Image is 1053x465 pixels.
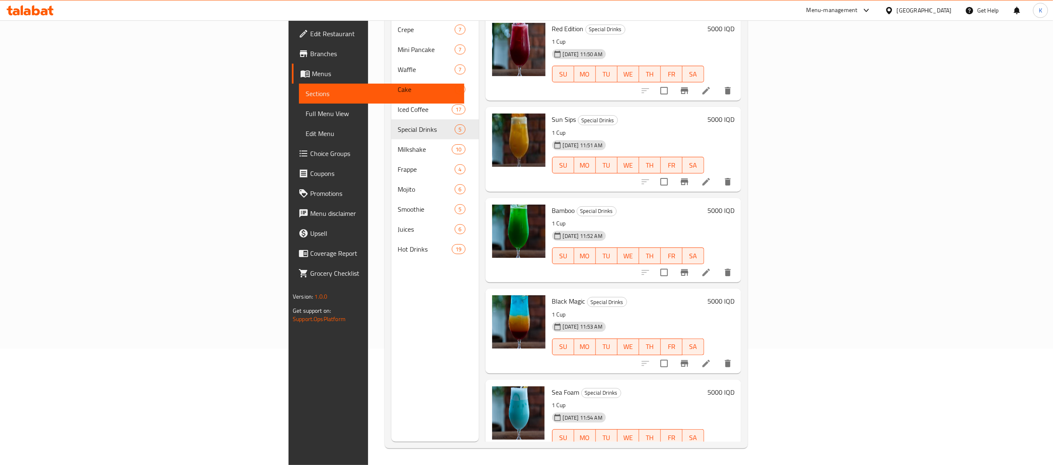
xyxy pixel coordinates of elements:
button: WE [617,157,639,173]
span: Get support on: [293,305,331,316]
span: 7 [455,66,465,74]
span: SU [556,341,571,353]
span: MO [578,432,592,444]
div: items [455,84,465,94]
span: 19 [452,245,465,253]
div: Smoothie5 [391,199,479,219]
div: Mini Pancake [398,45,455,54]
button: WE [617,339,639,355]
h6: 5000 IQD [707,205,734,216]
span: [DATE] 11:51 AM [560,141,606,149]
span: 1.0.0 [314,291,327,302]
span: Iced Coffee [398,104,452,114]
span: Special Drinks [578,116,617,125]
span: 10 [452,146,465,153]
div: items [452,244,465,254]
h6: 5000 IQD [707,114,734,125]
a: Edit Restaurant [292,24,464,44]
span: Milkshake [398,144,452,154]
button: SU [552,157,574,173]
span: SU [556,159,571,171]
button: delete [718,354,738,373]
button: delete [718,262,738,282]
span: Special Drinks [577,206,616,216]
span: Black Magic [552,295,585,307]
span: Frappe [398,164,455,174]
div: Special Drinks [585,25,625,35]
button: FR [661,66,682,82]
span: TH [642,250,657,262]
a: Grocery Checklist [292,263,464,283]
button: SU [552,429,574,446]
span: MO [578,159,592,171]
div: items [455,64,465,74]
span: WE [621,250,636,262]
p: 1 Cup [552,400,704,411]
span: Hot Drinks [398,244,452,254]
span: SA [686,250,701,262]
div: Cake2 [391,79,479,99]
h6: 5000 IQD [707,386,734,398]
span: Special Drinks [586,25,625,34]
img: Sea Foam [492,386,545,440]
span: Crepe [398,25,455,35]
div: Mojito [398,184,455,194]
span: 5 [455,126,465,134]
button: TU [596,157,617,173]
span: TH [642,341,657,353]
div: Mini Pancake7 [391,40,479,59]
button: Branch-specific-item [675,81,695,101]
span: MO [578,341,592,353]
a: Upsell [292,223,464,243]
span: Red Edition [552,22,584,35]
button: SA [682,339,704,355]
a: Promotions [292,183,464,203]
span: Bamboo [552,204,575,217]
button: WE [617,247,639,264]
button: TU [596,339,617,355]
div: Hot Drinks19 [391,239,479,259]
img: Red Edition [492,23,545,76]
button: MO [574,339,596,355]
div: items [455,184,465,194]
span: Special Drinks [398,124,455,134]
div: items [455,164,465,174]
span: Edit Menu [306,129,458,139]
h6: 5000 IQD [707,23,734,35]
button: SU [552,339,574,355]
span: SA [686,341,701,353]
span: SA [686,432,701,444]
span: 4 [455,166,465,173]
a: Edit menu item [701,177,711,187]
button: Branch-specific-item [675,262,695,282]
a: Menu disclaimer [292,203,464,223]
span: SU [556,250,571,262]
span: K [1039,6,1042,15]
a: Coverage Report [292,243,464,263]
button: SU [552,66,574,82]
button: Branch-specific-item [675,172,695,192]
span: FR [664,341,679,353]
a: Branches [292,44,464,64]
span: Branches [310,49,458,59]
span: WE [621,432,636,444]
span: TU [599,341,614,353]
button: TH [639,429,661,446]
span: Waffle [398,64,455,74]
span: Select to update [655,264,673,281]
span: TU [599,250,614,262]
a: Edit menu item [701,86,711,96]
span: TU [599,68,614,80]
div: Milkshake10 [391,139,479,159]
span: SU [556,432,571,444]
button: MO [574,66,596,82]
span: Version: [293,291,313,302]
span: FR [664,250,679,262]
span: TH [642,159,657,171]
p: 1 Cup [552,128,704,138]
span: 7 [455,46,465,54]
